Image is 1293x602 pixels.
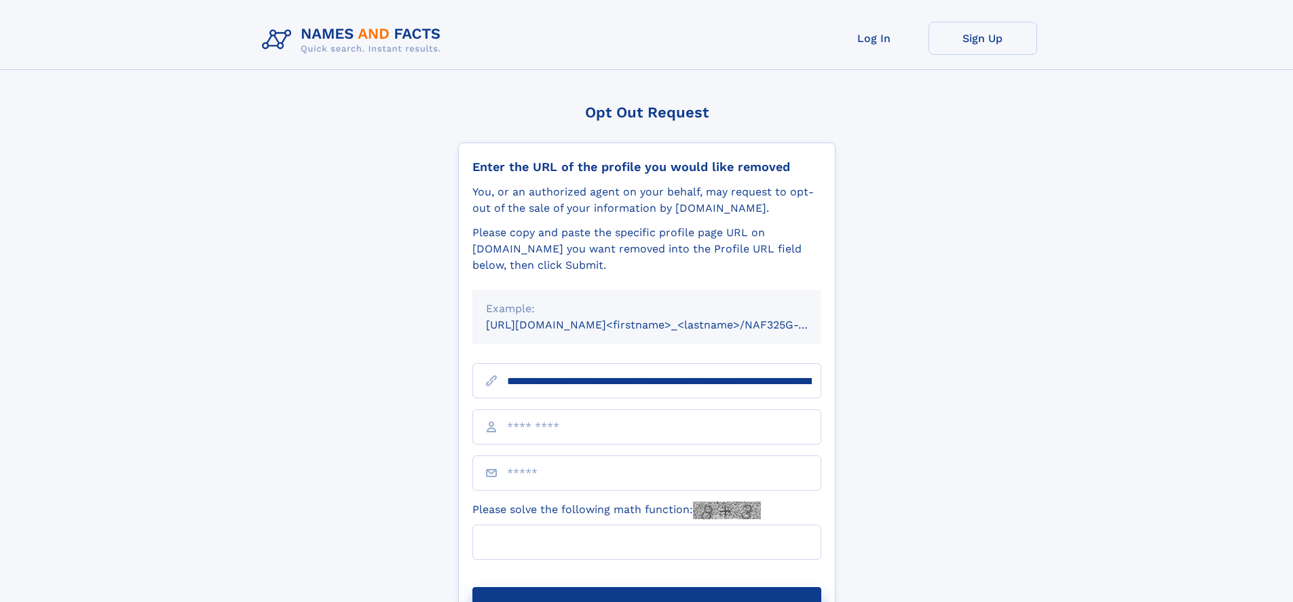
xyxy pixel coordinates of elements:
[472,225,821,274] div: Please copy and paste the specific profile page URL on [DOMAIN_NAME] you want removed into the Pr...
[458,104,836,121] div: Opt Out Request
[486,301,808,317] div: Example:
[472,502,761,519] label: Please solve the following math function:
[929,22,1037,55] a: Sign Up
[472,184,821,217] div: You, or an authorized agent on your behalf, may request to opt-out of the sale of your informatio...
[257,22,452,58] img: Logo Names and Facts
[820,22,929,55] a: Log In
[472,159,821,174] div: Enter the URL of the profile you would like removed
[486,318,847,331] small: [URL][DOMAIN_NAME]<firstname>_<lastname>/NAF325G-xxxxxxxx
